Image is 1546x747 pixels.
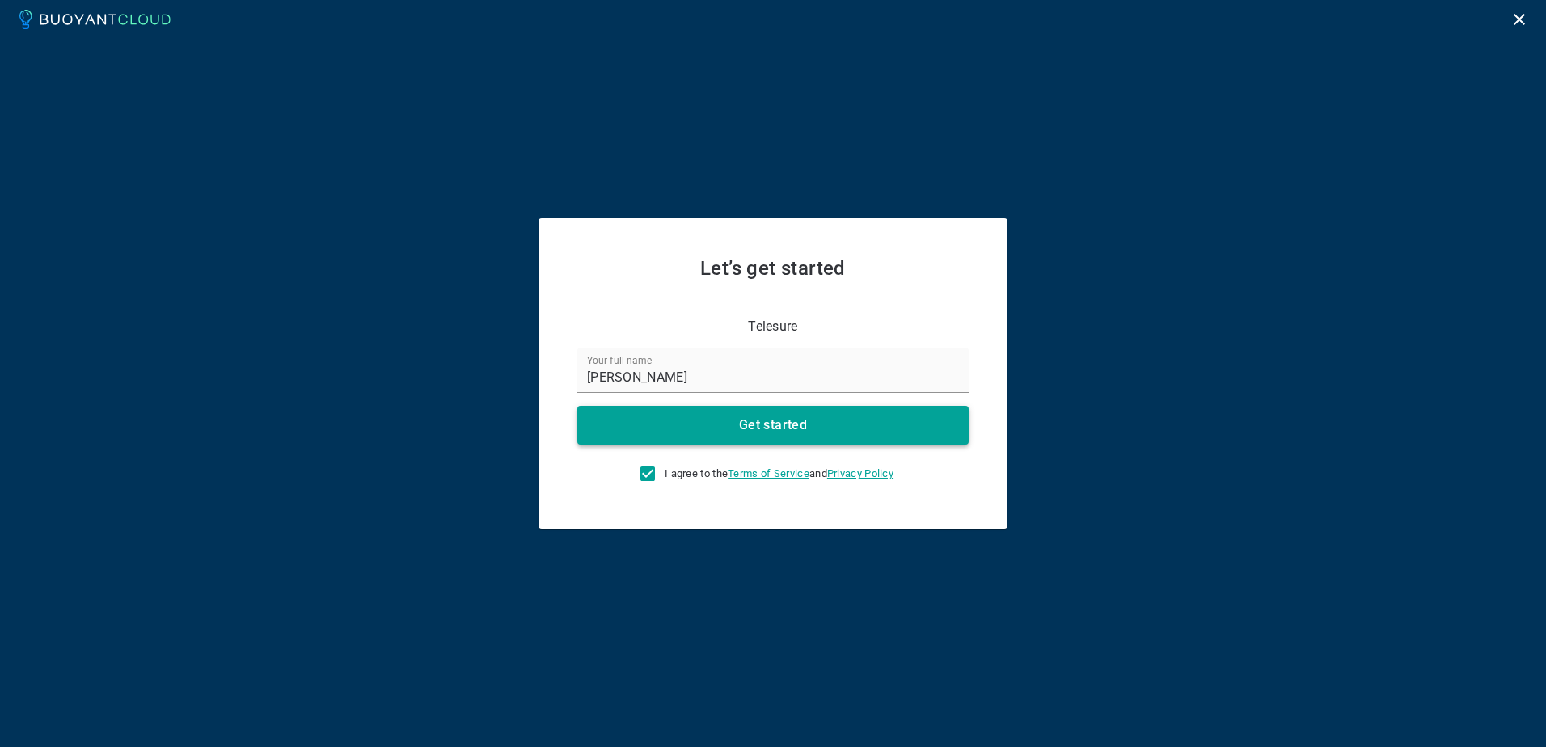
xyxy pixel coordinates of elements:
[1506,11,1533,26] a: Logout
[577,406,969,445] button: Get started
[739,417,807,433] h4: Get started
[665,467,893,480] span: I agree to the and
[748,319,797,335] p: Telesure
[577,257,969,280] h2: Let’s get started
[827,467,893,479] a: Privacy Policy
[587,353,652,367] label: Your full name
[728,467,809,479] a: Terms of Service
[1506,6,1533,33] button: Logout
